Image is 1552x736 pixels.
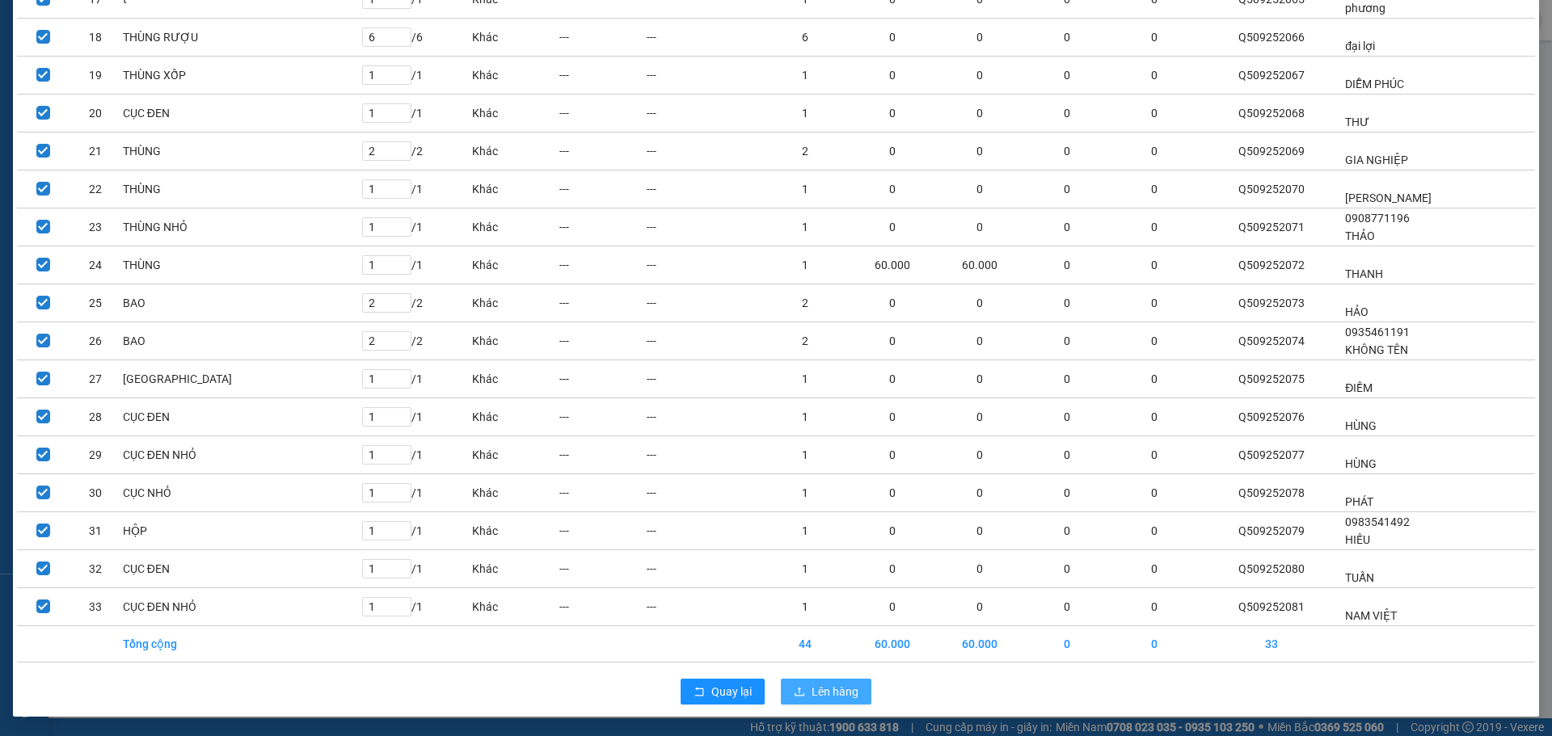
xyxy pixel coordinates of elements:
td: / 1 [361,474,471,512]
td: --- [646,19,761,57]
span: 0908771196 [1345,212,1410,225]
td: / 1 [361,588,471,626]
td: 29 [70,436,122,474]
span: [PERSON_NAME] [1345,191,1432,204]
td: 0 [1111,360,1198,398]
td: 1 [761,512,849,550]
td: 0 [936,398,1023,436]
span: DIỄM PHÚC [1345,78,1404,90]
td: 0 [849,512,936,550]
td: Khác [471,398,559,436]
td: Q509252068 [1198,95,1345,132]
td: 0 [849,170,936,208]
td: 0 [936,132,1023,170]
td: 33 [70,588,122,626]
td: 0 [936,57,1023,95]
span: THẢO [1345,229,1375,242]
td: 0 [1111,550,1198,588]
td: --- [646,588,761,626]
td: 28 [70,398,122,436]
td: / 1 [361,246,471,284]
span: rollback [694,686,705,699]
td: Khác [471,284,559,322]
td: Q509252078 [1198,474,1345,512]
td: Q509252069 [1198,132,1345,170]
td: CỤC ĐEN [122,95,361,132]
td: 19 [70,57,122,95]
td: --- [559,474,646,512]
td: Q509252070 [1198,170,1345,208]
td: 1 [761,57,849,95]
td: --- [646,284,761,322]
td: 1 [761,550,849,588]
td: / 1 [361,398,471,436]
td: / 1 [361,360,471,398]
td: / 2 [361,322,471,360]
td: HỘP [122,512,361,550]
td: 0 [936,208,1023,246]
td: THÙNG [122,132,361,170]
td: --- [559,360,646,398]
td: Q509252081 [1198,588,1345,626]
span: upload [794,686,805,699]
td: --- [559,246,646,284]
td: 0 [936,550,1023,588]
td: Tổng cộng [122,626,361,662]
td: 0 [1023,474,1111,512]
span: THƯ [1345,116,1369,128]
td: 0 [936,436,1023,474]
span: Quay lại [711,683,752,700]
td: --- [646,474,761,512]
td: 31 [70,512,122,550]
td: 1 [761,246,849,284]
td: 0 [936,474,1023,512]
td: 21 [70,132,122,170]
td: 0 [1023,512,1111,550]
td: 27 [70,360,122,398]
td: 0 [1023,550,1111,588]
td: 32 [70,550,122,588]
td: 0 [1111,57,1198,95]
td: Q509252073 [1198,284,1345,322]
td: --- [646,436,761,474]
td: 0 [1023,19,1111,57]
td: / 1 [361,550,471,588]
td: 1 [761,170,849,208]
td: --- [646,170,761,208]
td: 30 [70,474,122,512]
td: 0 [849,436,936,474]
td: 1 [761,436,849,474]
button: rollbackQuay lại [681,679,765,704]
td: --- [559,19,646,57]
td: Q509252074 [1198,322,1345,360]
td: --- [559,95,646,132]
td: / 1 [361,95,471,132]
td: Khác [471,19,559,57]
td: [GEOGRAPHIC_DATA] [122,360,361,398]
td: 33 [1198,626,1345,662]
td: --- [646,208,761,246]
span: TUẤN [1345,571,1374,584]
td: 1 [761,474,849,512]
td: / 1 [361,170,471,208]
td: 0 [849,95,936,132]
td: --- [646,95,761,132]
td: --- [646,57,761,95]
span: Lên hàng [812,683,858,700]
td: 44 [761,626,849,662]
td: 0 [1023,626,1111,662]
td: Khác [471,550,559,588]
span: ĐIỀM [1345,381,1373,394]
td: CỤC ĐEN NHỎ [122,436,361,474]
td: CỤC NHỎ [122,474,361,512]
td: 60.000 [936,626,1023,662]
td: 2 [761,322,849,360]
td: --- [559,208,646,246]
td: / 1 [361,57,471,95]
td: --- [559,170,646,208]
td: 0 [1111,588,1198,626]
td: Khác [471,57,559,95]
td: 1 [761,360,849,398]
span: 0935461191 [1345,326,1410,339]
td: --- [559,512,646,550]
